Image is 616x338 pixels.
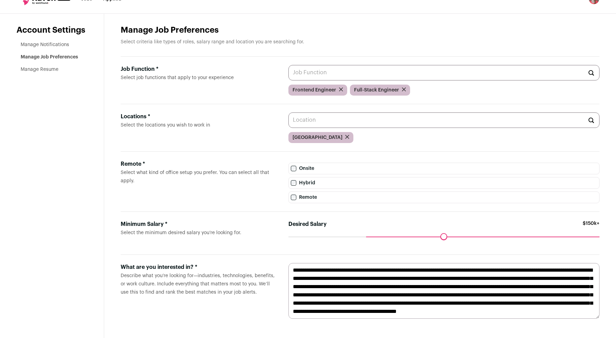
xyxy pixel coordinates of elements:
span: Select the locations you wish to work in [121,123,210,128]
a: Manage Resume [21,67,58,72]
a: Manage Job Preferences [21,55,78,59]
h1: Manage Job Preferences [121,25,599,36]
span: Frontend Engineer [293,87,336,94]
span: Select job functions that apply to your experience [121,75,234,80]
div: Locations * [121,112,277,121]
input: Remote [291,195,296,200]
span: [GEOGRAPHIC_DATA] [293,134,342,141]
span: Describe what you’re looking for—industries, technologies, benefits, or work culture. Include eve... [121,273,275,295]
label: Onsite [288,163,599,174]
input: Location [288,112,599,128]
p: Select criteria like types of roles, salary range and location you are searching for. [121,39,599,45]
div: Remote * [121,160,277,168]
header: Account Settings [16,25,87,36]
span: Select what kind of office setup you prefer. You can select all that apply. [121,170,269,183]
label: Hybrid [288,177,599,189]
span: $150k+ [583,220,599,237]
label: Desired Salary [288,220,327,228]
div: Minimum Salary * [121,220,277,228]
div: Job Function * [121,65,277,73]
span: Full-Stack Engineer [354,87,399,94]
input: Job Function [288,65,599,80]
label: Remote [288,192,599,203]
span: Select the minimum desired salary you’re looking for. [121,230,241,235]
input: Hybrid [291,180,296,186]
div: What are you interested in? * [121,263,277,271]
a: Manage Notifications [21,42,69,47]
input: Onsite [291,166,296,171]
